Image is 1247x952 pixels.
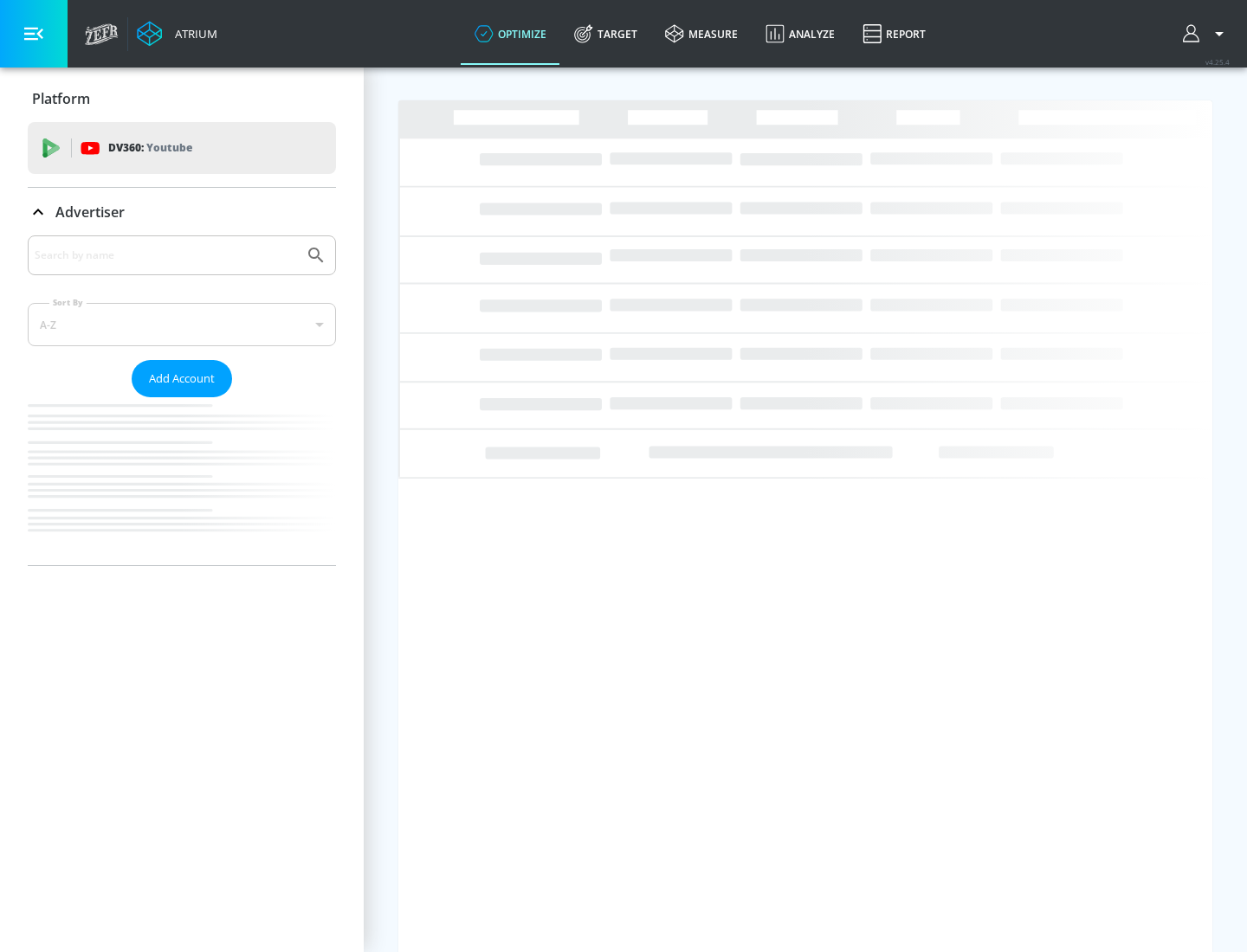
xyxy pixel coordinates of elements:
[28,122,336,174] div: DV360: Youtube
[560,3,651,65] a: Target
[752,3,849,65] a: Analyze
[28,397,336,565] nav: list of Advertiser
[28,303,336,346] div: A-Z
[132,360,232,397] button: Add Account
[651,3,752,65] a: measure
[108,138,192,158] p: DV360:
[28,74,336,123] div: Platform
[55,203,125,222] p: Advertiser
[149,369,215,389] span: Add Account
[168,26,217,42] div: Atrium
[32,89,90,108] p: Platform
[849,3,940,65] a: Report
[35,244,297,267] input: Search by name
[1205,57,1230,67] span: v 4.25.4
[146,138,192,157] p: Youtube
[49,297,87,308] label: Sort By
[28,235,336,565] div: Advertiser
[461,3,560,65] a: optimize
[28,188,336,236] div: Advertiser
[137,21,217,47] a: Atrium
